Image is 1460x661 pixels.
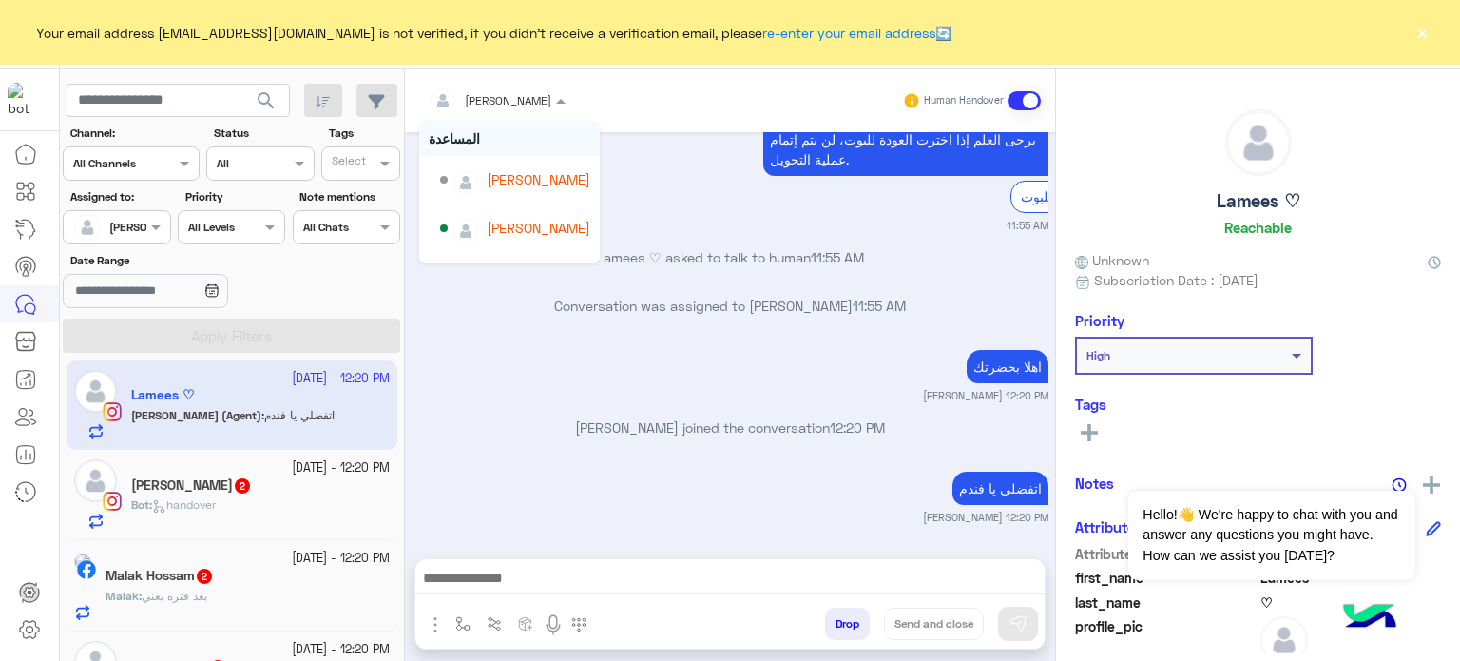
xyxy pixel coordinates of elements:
[1075,544,1257,564] span: Attribute Name
[487,616,502,632] img: Trigger scenario
[63,319,400,353] button: Apply Filters
[185,188,283,205] label: Priority
[1336,585,1403,651] img: hulul-logo.png
[235,478,250,494] span: 2
[292,459,390,477] small: [DATE] - 12:20 PM
[1094,270,1258,290] span: Subscription Date : [DATE]
[1075,568,1257,588] span: first_name
[255,89,278,112] span: search
[292,641,390,659] small: [DATE] - 12:20 PM
[811,249,864,265] span: 11:55 AM
[487,169,590,189] div: [PERSON_NAME]
[453,219,478,243] img: defaultAdmin.png
[1217,190,1300,212] h5: Lamees ♡
[77,560,96,579] img: Facebook
[214,125,312,142] label: Status
[571,617,586,632] img: make a call
[1009,614,1028,633] img: send message
[243,84,290,125] button: search
[1086,348,1110,362] b: High
[292,550,390,568] small: [DATE] - 12:20 PM
[106,589,139,603] span: Malak
[1075,616,1257,660] span: profile_pic
[1075,475,1114,492] h6: Notes
[152,497,216,512] span: handover
[967,350,1048,383] p: 2/10/2025, 12:20 PM
[1075,312,1124,329] h6: Priority
[131,477,252,494] h5: Mariem Elgndy
[884,608,984,640] button: Send and close
[479,608,510,639] button: Trigger scenario
[1007,218,1048,233] small: 11:55 AM
[952,472,1048,505] p: 2/10/2025, 12:20 PM
[8,83,42,117] img: 919860931428189
[1075,396,1441,413] h6: Tags
[413,296,1048,316] p: Conversation was assigned to [PERSON_NAME]
[923,510,1048,525] small: [PERSON_NAME] 12:20 PM
[70,188,168,205] label: Assigned to:
[825,608,870,640] button: Drop
[1412,23,1431,42] button: ×
[36,23,951,43] span: Your email address [EMAIL_ADDRESS][DOMAIN_NAME] is not verified, if you didn't receive a verifica...
[413,418,1048,437] p: [PERSON_NAME] joined the conversation
[103,492,122,511] img: Instagram
[762,25,935,41] a: re-enter your email address
[465,93,551,107] span: [PERSON_NAME]
[518,616,533,632] img: create order
[1224,219,1292,236] h6: Reachable
[197,569,212,584] span: 2
[131,497,149,512] span: Bot
[329,152,366,174] div: Select
[1423,476,1440,494] img: add
[1010,181,1101,212] div: العودة للبوت
[924,93,1004,108] small: Human Handover
[510,608,542,639] button: create order
[106,568,214,584] h5: Malak Hossam
[131,497,152,512] b: :
[1075,250,1149,270] span: Unknown
[419,121,600,263] ng-dropdown-panel: Options list
[1128,491,1414,580] span: Hello!👋 We're happy to chat with you and answer any questions you might have. How can we assist y...
[487,218,590,238] div: [PERSON_NAME]
[542,613,565,636] img: send voice note
[70,125,198,142] label: Channel:
[853,298,906,314] span: 11:55 AM
[830,419,885,436] span: 12:20 PM
[329,125,398,142] label: Tags
[299,188,397,205] label: Note mentions
[763,103,1048,176] p: 2/10/2025, 11:55 AM
[74,459,117,502] img: defaultAdmin.png
[106,589,142,603] b: :
[448,608,479,639] button: select flow
[453,170,478,195] img: defaultAdmin.png
[1075,593,1257,612] span: last_name
[1260,593,1442,612] span: ♡
[455,616,471,632] img: select flow
[74,554,91,571] img: picture
[70,252,283,269] label: Date Range
[419,121,600,156] div: المساعدة
[923,388,1048,403] small: [PERSON_NAME] 12:20 PM
[1075,518,1143,535] h6: Attributes
[424,613,447,636] img: send attachment
[142,589,207,603] span: بعد فتره يعني
[413,247,1048,267] p: Lamees ♡ asked to talk to human
[74,214,101,241] img: defaultAdmin.png
[1226,110,1291,175] img: defaultAdmin.png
